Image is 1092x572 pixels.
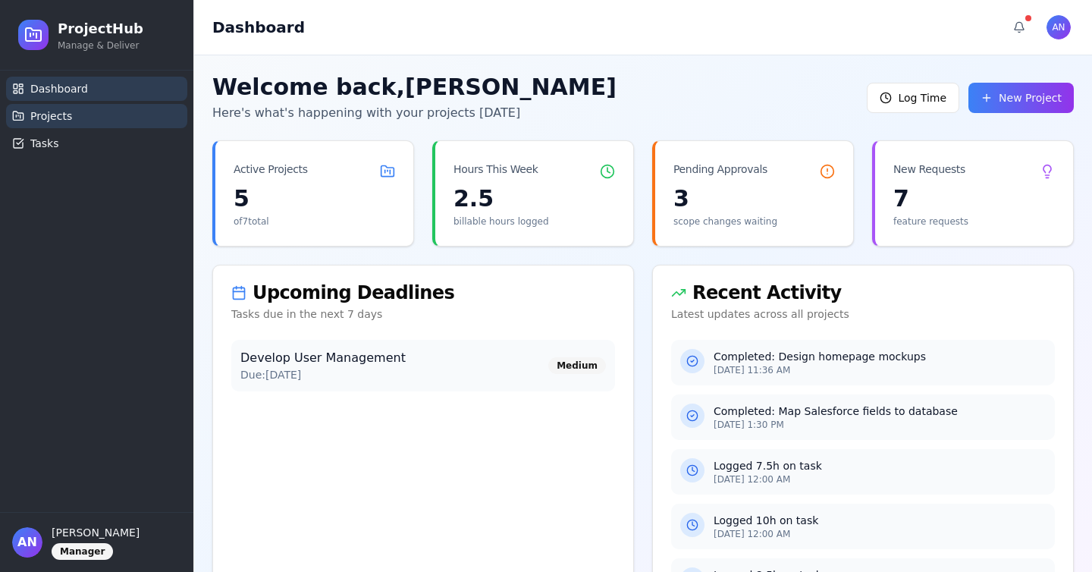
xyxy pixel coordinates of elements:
[52,543,113,560] div: Manager
[231,306,615,322] div: Tasks due in the next 7 days
[714,364,1046,376] p: [DATE] 11:36 AM
[673,215,835,228] p: scope changes waiting
[212,104,617,122] p: Here's what's happening with your projects [DATE]
[893,215,1055,228] p: feature requests
[240,349,548,367] p: Develop User Management
[673,185,835,212] div: 3
[714,419,1046,431] p: [DATE] 1:30 PM
[968,83,1074,113] button: New Project
[30,81,88,96] span: Dashboard
[893,185,1055,212] div: 7
[30,136,59,151] span: Tasks
[58,39,143,52] p: Manage & Deliver
[234,162,308,177] div: Active Projects
[12,527,42,558] span: AN
[714,349,1046,364] p: Completed: Design homepage mockups
[671,284,1055,302] div: Recent Activity
[714,458,1046,473] p: Logged 7.5h on task
[234,215,395,228] p: of 7 total
[240,367,548,382] p: Due: [DATE]
[453,162,538,177] div: Hours This Week
[714,473,1046,486] p: [DATE] 12:00 AM
[714,404,1046,419] p: Completed: Map Salesforce fields to database
[453,215,615,228] p: billable hours logged
[58,18,143,39] h2: ProjectHub
[52,525,181,540] p: [PERSON_NAME]
[30,108,72,124] span: Projects
[6,77,187,101] a: Dashboard
[212,17,305,38] h1: Dashboard
[6,104,187,128] a: Projects
[1046,15,1071,39] span: AN
[1043,12,1074,42] button: AN
[231,284,615,302] div: Upcoming Deadlines
[893,162,965,177] div: New Requests
[234,185,395,212] div: 5
[548,357,606,374] div: Medium
[714,528,1046,540] p: [DATE] 12:00 AM
[867,83,959,113] button: Log Time
[673,162,767,177] div: Pending Approvals
[453,185,615,212] div: 2.5
[212,74,617,101] h2: Welcome back, [PERSON_NAME]
[6,131,187,156] a: Tasks
[714,513,1046,528] p: Logged 10h on task
[671,306,1055,322] div: Latest updates across all projects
